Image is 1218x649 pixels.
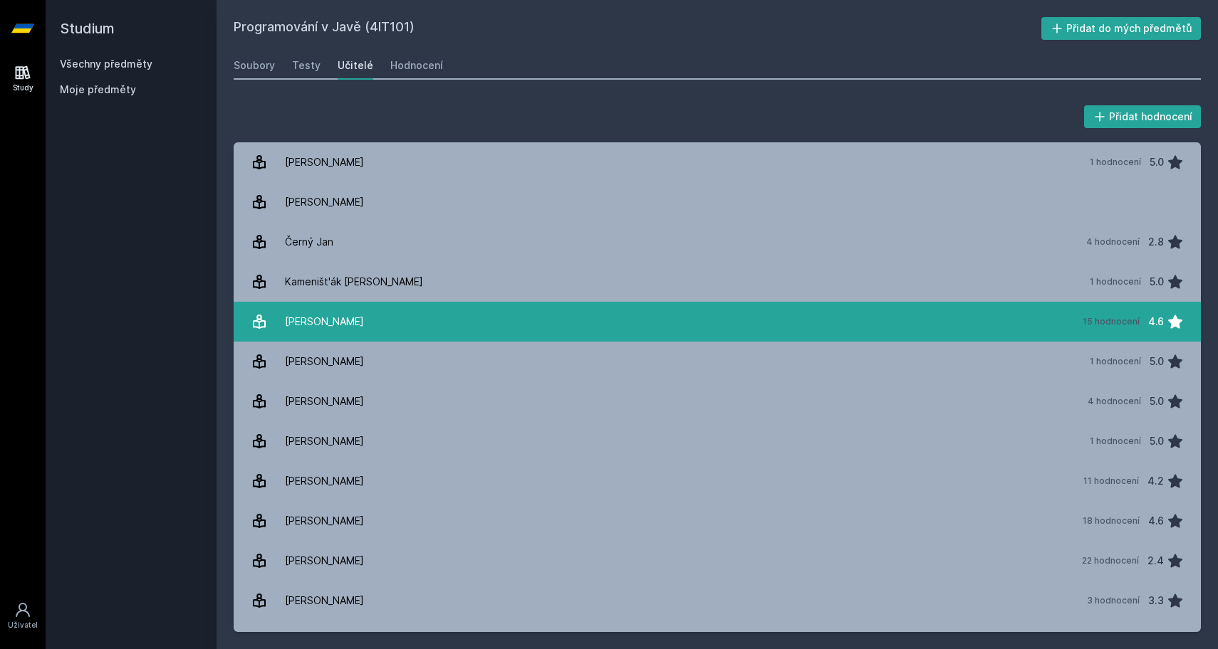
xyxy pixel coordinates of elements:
[1150,427,1164,455] div: 5.0
[13,83,33,93] div: Study
[234,182,1201,222] a: [PERSON_NAME]
[1148,586,1164,615] div: 3.3
[3,57,43,100] a: Study
[1090,356,1141,367] div: 1 hodnocení
[1087,595,1140,606] div: 3 hodnocení
[1090,276,1141,287] div: 1 hodnocení
[1088,396,1141,407] div: 4 hodnocení
[285,586,364,615] div: [PERSON_NAME]
[234,222,1201,262] a: Černý Jan 4 hodnocení 2.8
[234,142,1201,182] a: [PERSON_NAME] 1 hodnocení 5.0
[285,427,364,455] div: [PERSON_NAME]
[60,58,152,70] a: Všechny předměty
[234,581,1201,621] a: [PERSON_NAME] 3 hodnocení 3.3
[234,501,1201,541] a: [PERSON_NAME] 18 hodnocení 4.6
[390,51,443,80] a: Hodnocení
[285,228,333,256] div: Černý Jan
[234,461,1201,501] a: [PERSON_NAME] 11 hodnocení 4.2
[1041,17,1202,40] button: Přidat do mých předmětů
[1150,387,1164,416] div: 5.0
[60,83,136,97] span: Moje předměty
[338,51,373,80] a: Učitelé
[292,51,321,80] a: Testy
[1083,475,1139,487] div: 11 hodnocení
[234,381,1201,421] a: [PERSON_NAME] 4 hodnocení 5.0
[3,594,43,638] a: Uživatel
[285,547,364,575] div: [PERSON_NAME]
[338,58,373,73] div: Učitelé
[1148,228,1164,256] div: 2.8
[1082,555,1139,566] div: 22 hodnocení
[1148,507,1164,535] div: 4.6
[390,58,443,73] div: Hodnocení
[234,342,1201,381] a: [PERSON_NAME] 1 hodnocení 5.0
[292,58,321,73] div: Testy
[285,148,364,176] div: [PERSON_NAME]
[1150,347,1164,376] div: 5.0
[285,188,364,216] div: [PERSON_NAME]
[8,620,38,630] div: Uživatel
[234,262,1201,302] a: Kameništ'ák [PERSON_NAME] 1 hodnocení 5.0
[1148,307,1164,336] div: 4.6
[1150,148,1164,176] div: 5.0
[234,541,1201,581] a: [PERSON_NAME] 22 hodnocení 2.4
[285,307,364,336] div: [PERSON_NAME]
[1147,467,1164,495] div: 4.2
[1084,105,1202,128] button: Přidat hodnocení
[285,507,364,535] div: [PERSON_NAME]
[1090,436,1141,447] div: 1 hodnocení
[1083,316,1140,327] div: 15 hodnocení
[1083,515,1140,527] div: 18 hodnocení
[1150,268,1164,296] div: 5.0
[234,302,1201,342] a: [PERSON_NAME] 15 hodnocení 4.6
[285,268,423,296] div: Kameništ'ák [PERSON_NAME]
[234,51,275,80] a: Soubory
[285,387,364,416] div: [PERSON_NAME]
[1086,236,1140,248] div: 4 hodnocení
[285,347,364,376] div: [PERSON_NAME]
[234,58,275,73] div: Soubory
[1090,157,1141,168] div: 1 hodnocení
[234,421,1201,461] a: [PERSON_NAME] 1 hodnocení 5.0
[1147,547,1164,575] div: 2.4
[285,467,364,495] div: [PERSON_NAME]
[234,17,1041,40] h2: Programování v Javě (4IT101)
